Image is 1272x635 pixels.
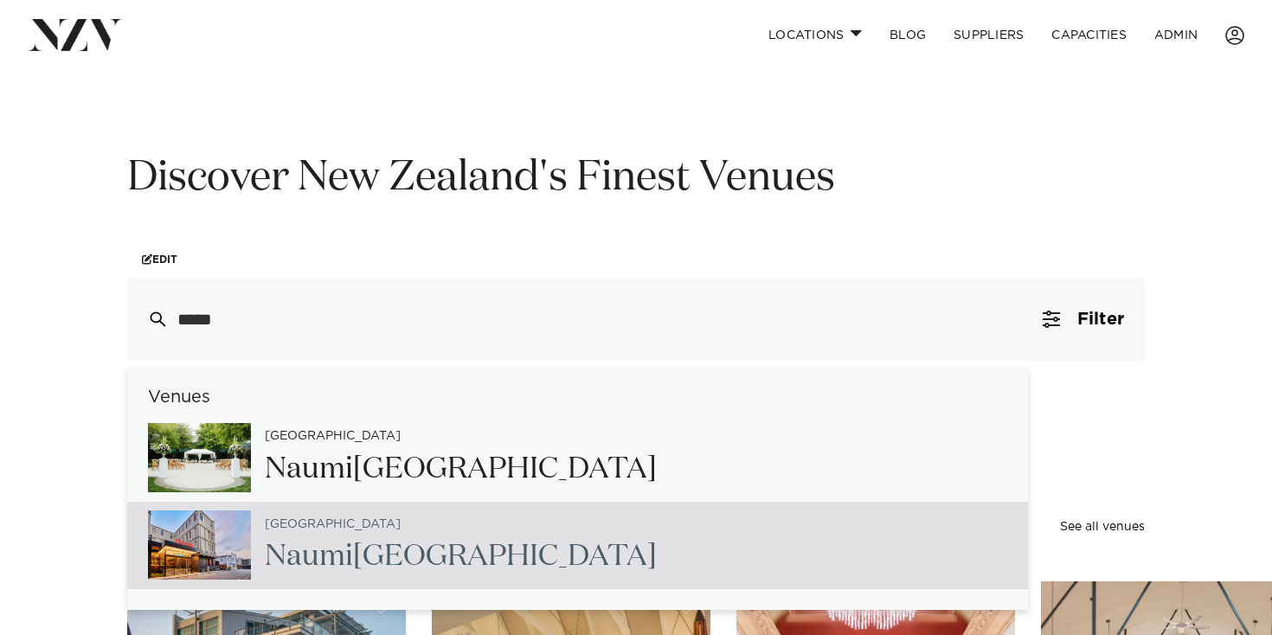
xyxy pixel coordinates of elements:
[148,423,251,492] img: VQUFplrzOAqMyYVXwFaHatCs7tK6VWcKN5TIzPPg.jpeg
[1140,16,1211,54] a: ADMIN
[127,388,1028,407] h6: Venues
[940,16,1038,54] a: SUPPLIERS
[1077,311,1124,328] span: Filter
[127,241,192,278] a: Edit
[265,537,657,576] h2: [GEOGRAPHIC_DATA]
[876,16,940,54] a: BLOG
[1022,278,1145,361] button: Filter
[265,430,401,443] small: [GEOGRAPHIC_DATA]
[755,16,876,54] a: Locations
[148,510,251,580] img: zy6avOpl9xKxK3jgaaPVaN543EInDVtmuvFpyVLb.jpg
[127,151,1145,206] h1: Discover New Zealand's Finest Venues
[265,454,353,484] span: Naumi
[265,542,353,571] span: Naumi
[1060,521,1145,533] a: See all venues
[1038,16,1140,54] a: Capacities
[28,19,122,50] img: nzv-logo.png
[265,518,401,531] small: [GEOGRAPHIC_DATA]
[265,450,657,489] h2: [GEOGRAPHIC_DATA]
